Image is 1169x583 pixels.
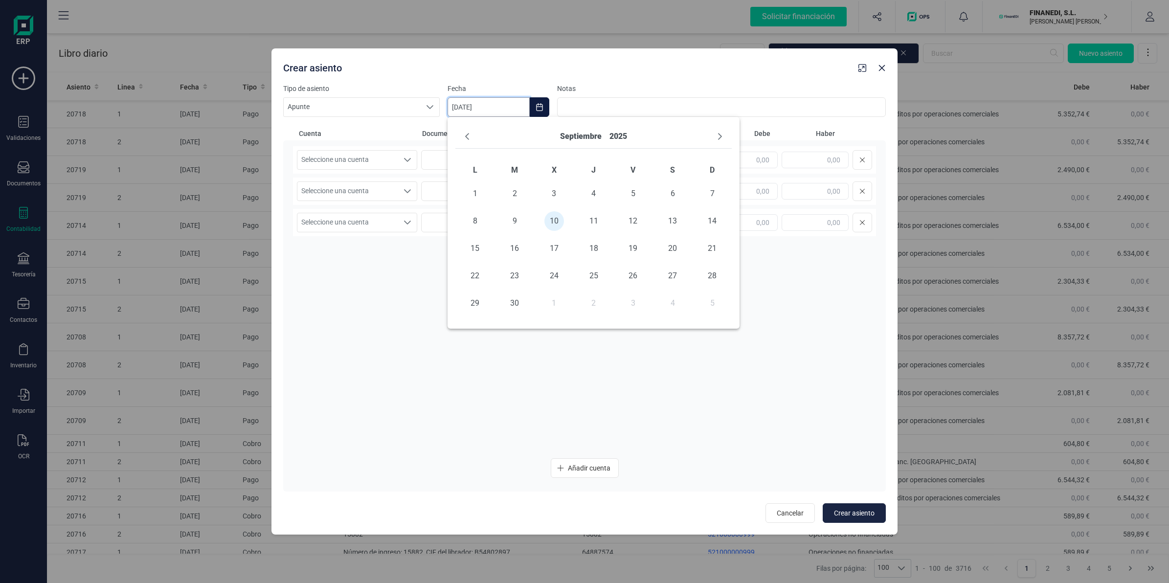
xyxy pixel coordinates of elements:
[693,207,732,235] td: 14
[560,129,602,144] button: Choose Month
[465,293,485,313] span: 29
[535,235,574,262] td: 17
[455,180,495,207] td: 1
[511,165,518,175] span: M
[574,207,613,235] td: 11
[613,235,653,262] td: 19
[613,290,653,317] td: 3
[663,211,682,231] span: 13
[782,183,849,200] input: 0,00
[711,214,778,231] input: 0,00
[630,165,635,175] span: V
[653,207,693,235] td: 13
[693,290,732,317] td: 5
[653,262,693,290] td: 27
[465,239,485,258] span: 15
[568,463,610,473] span: Añadir cuenta
[544,266,564,286] span: 24
[505,293,524,313] span: 30
[297,213,398,232] span: Seleccione una cuenta
[653,235,693,262] td: 20
[693,180,732,207] td: 7
[834,508,875,518] span: Crear asiento
[613,207,653,235] td: 12
[505,266,524,286] span: 23
[495,290,535,317] td: 30
[623,211,643,231] span: 12
[551,458,619,478] button: Añadir cuenta
[584,211,604,231] span: 11
[448,117,740,329] div: Choose Date
[495,235,535,262] td: 16
[574,262,613,290] td: 25
[710,129,770,138] span: Debe
[623,239,643,258] span: 19
[279,57,854,75] div: Crear asiento
[765,503,815,523] button: Cancelar
[574,290,613,317] td: 2
[530,97,549,117] button: Choose Date
[663,239,682,258] span: 20
[774,129,835,138] span: Haber
[398,182,417,201] div: Seleccione una cuenta
[505,211,524,231] span: 9
[455,235,495,262] td: 15
[609,129,627,144] button: Choose Year
[702,266,722,286] span: 28
[574,235,613,262] td: 18
[422,129,500,138] span: Documento
[284,98,421,116] span: Apunte
[712,129,728,144] button: Next Month
[653,290,693,317] td: 4
[584,239,604,258] span: 18
[544,184,564,203] span: 3
[777,508,804,518] span: Cancelar
[702,211,722,231] span: 14
[455,262,495,290] td: 22
[663,266,682,286] span: 27
[693,262,732,290] td: 28
[653,180,693,207] td: 6
[535,207,574,235] td: 10
[455,290,495,317] td: 29
[623,184,643,203] span: 5
[495,180,535,207] td: 2
[584,266,604,286] span: 25
[711,183,778,200] input: 0,00
[398,213,417,232] div: Seleccione una cuenta
[465,184,485,203] span: 1
[557,84,886,93] label: Notas
[663,184,682,203] span: 6
[702,184,722,203] span: 7
[670,165,675,175] span: S
[613,180,653,207] td: 5
[623,266,643,286] span: 26
[584,184,604,203] span: 4
[552,165,557,175] span: X
[459,129,475,144] button: Previous Month
[495,262,535,290] td: 23
[591,165,596,175] span: J
[535,262,574,290] td: 24
[299,129,418,138] span: Cuenta
[448,84,549,93] label: Fecha
[455,207,495,235] td: 8
[297,182,398,201] span: Seleccione una cuenta
[613,262,653,290] td: 26
[782,152,849,168] input: 0,00
[535,290,574,317] td: 1
[782,214,849,231] input: 0,00
[823,503,886,523] button: Crear asiento
[473,165,477,175] span: L
[505,239,524,258] span: 16
[495,207,535,235] td: 9
[710,165,715,175] span: D
[702,239,722,258] span: 21
[544,239,564,258] span: 17
[398,151,417,169] div: Seleccione una cuenta
[283,84,440,93] label: Tipo de asiento
[465,211,485,231] span: 8
[711,152,778,168] input: 0,00
[574,180,613,207] td: 4
[505,184,524,203] span: 2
